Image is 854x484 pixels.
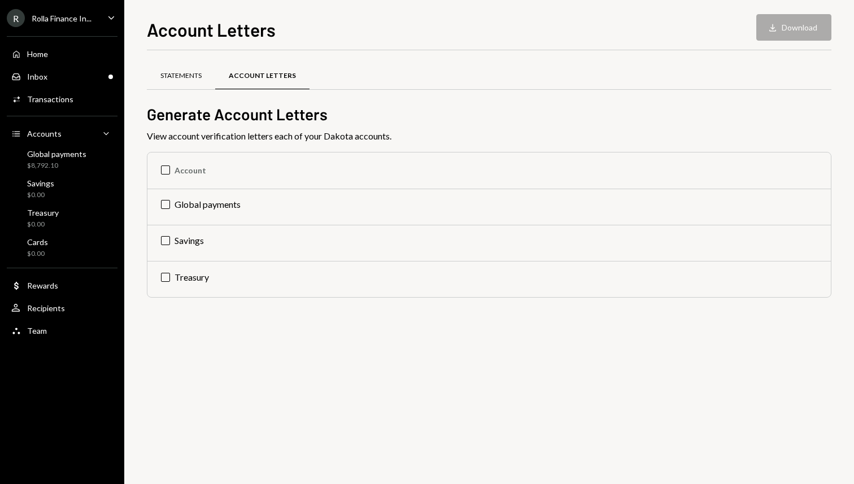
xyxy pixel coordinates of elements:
a: Home [7,43,117,64]
div: Savings [27,178,54,188]
a: Statements [147,62,215,90]
a: Transactions [7,89,117,109]
div: Account Letters [229,71,296,81]
a: Recipients [7,298,117,318]
div: Rolla Finance In... [32,14,91,23]
a: Cards$0.00 [7,234,117,261]
div: $0.00 [27,190,54,200]
div: Recipients [27,303,65,313]
div: Team [27,326,47,335]
div: Statements [160,71,202,81]
h1: Account Letters [147,18,276,41]
a: Account Letters [215,62,310,90]
div: Treasury [27,208,59,217]
a: Inbox [7,66,117,86]
div: Cards [27,237,48,247]
div: Rewards [27,281,58,290]
div: Accounts [27,129,62,138]
div: $0.00 [27,220,59,229]
div: $8,792.10 [27,161,86,171]
div: Inbox [27,72,47,81]
a: Global payments$8,792.10 [7,146,117,173]
div: Home [27,49,48,59]
a: Treasury$0.00 [7,204,117,232]
a: Team [7,320,117,341]
a: Savings$0.00 [7,175,117,202]
a: Rewards [7,275,117,295]
h2: Generate Account Letters [147,103,831,125]
div: $0.00 [27,249,48,259]
div: Transactions [27,94,73,104]
a: Accounts [7,123,117,143]
div: Global payments [27,149,86,159]
div: View account verification letters each of your Dakota accounts. [147,129,831,143]
div: R [7,9,25,27]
